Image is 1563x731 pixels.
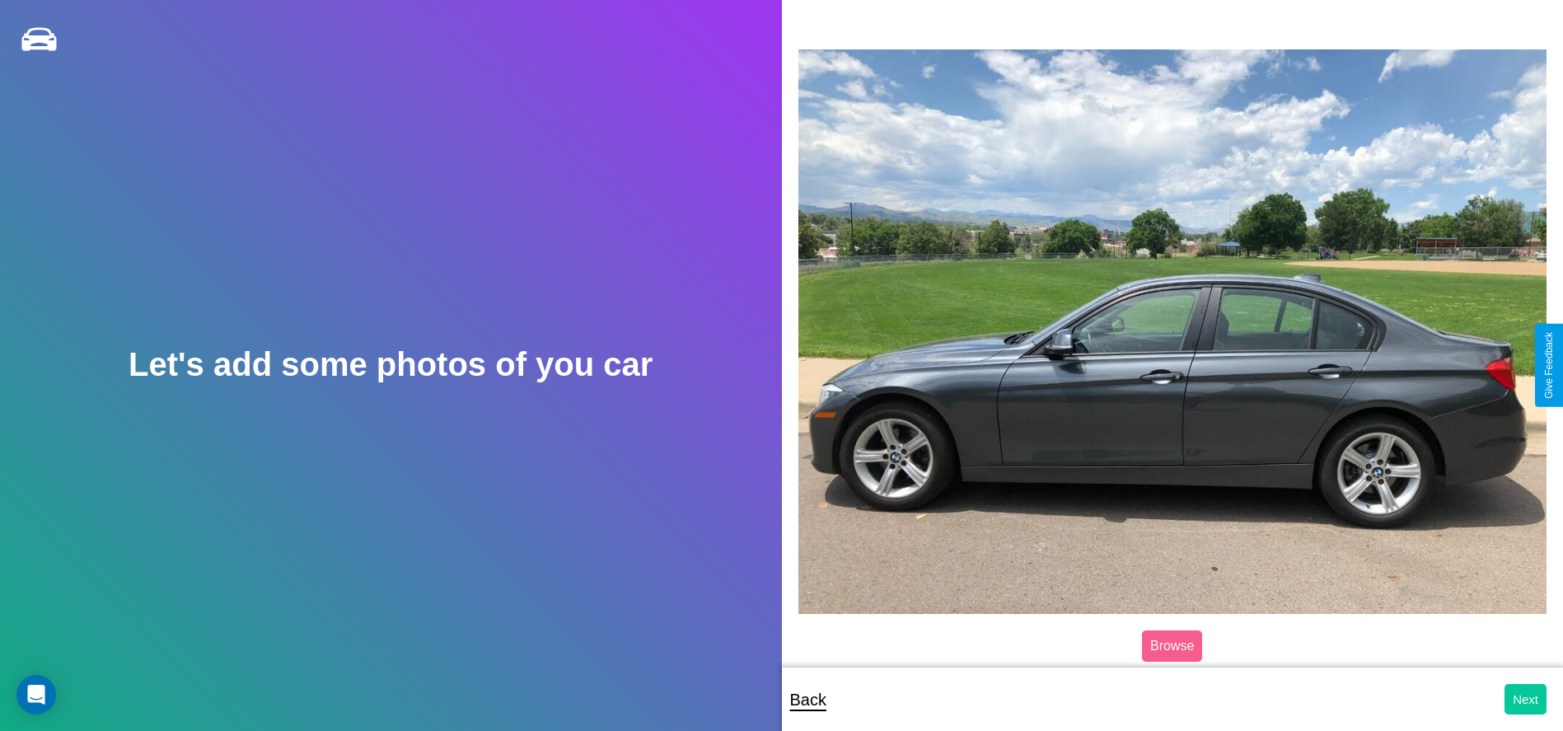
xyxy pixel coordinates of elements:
[129,346,653,383] h2: Let's add some photos of you car
[1543,332,1555,399] div: Give Feedback
[790,685,826,715] p: Back
[1142,630,1202,662] label: Browse
[798,49,1547,614] img: posted
[16,675,56,715] div: Open Intercom Messenger
[1505,684,1547,715] button: Next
